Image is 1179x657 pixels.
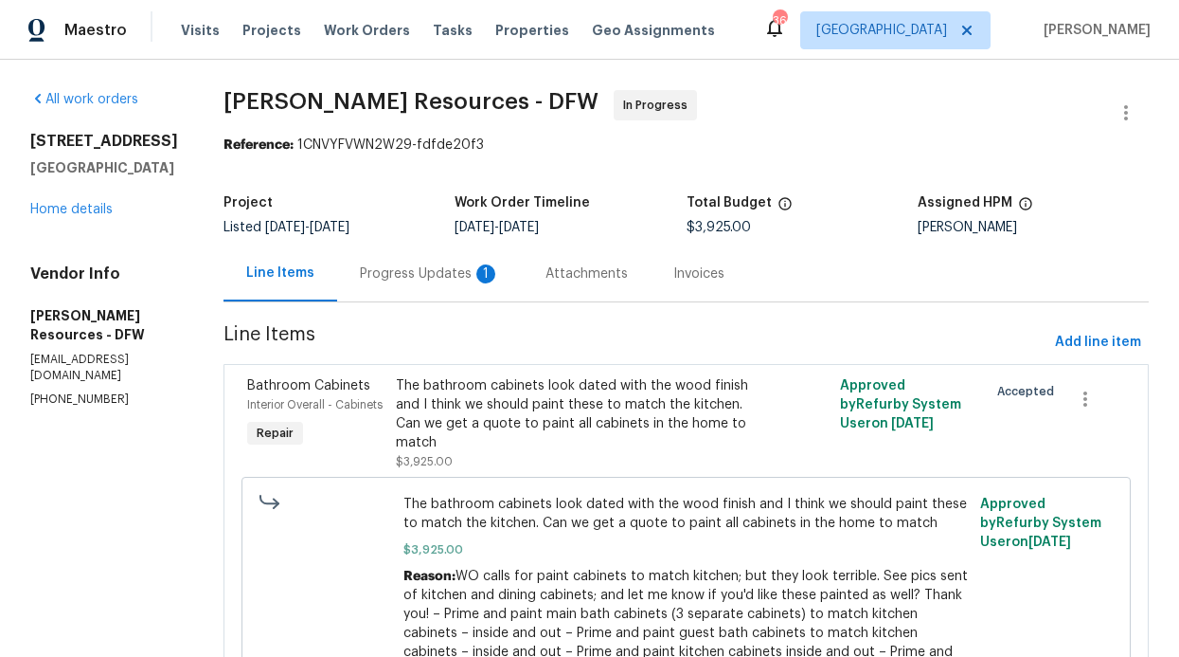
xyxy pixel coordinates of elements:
[918,196,1012,210] h5: Assigned HPM
[499,221,539,234] span: [DATE]
[1055,331,1141,355] span: Add line item
[249,424,301,443] span: Repair
[816,21,947,40] span: [GEOGRAPHIC_DATA]
[455,221,494,234] span: [DATE]
[265,221,349,234] span: -
[840,379,961,430] span: Approved by Refurby System User on
[687,221,751,234] span: $3,925.00
[30,392,178,408] p: [PHONE_NUMBER]
[246,264,314,283] div: Line Items
[476,265,495,283] div: 1
[1036,21,1151,40] span: [PERSON_NAME]
[1018,196,1033,221] span: The hpm assigned to this work order.
[64,21,127,40] span: Maestro
[324,21,410,40] span: Work Orders
[247,379,370,392] span: Bathroom Cabinets
[30,306,178,344] h5: [PERSON_NAME] Resources - DFW
[545,265,628,283] div: Attachments
[403,495,969,533] span: The bathroom cabinets look dated with the wood finish and I think we should paint these to match ...
[30,93,138,106] a: All work orders
[223,90,598,113] span: [PERSON_NAME] Resources - DFW
[247,399,383,411] span: Interior Overall - Cabinets
[592,21,715,40] span: Geo Assignments
[997,382,1062,401] span: Accepted
[30,158,178,177] h5: [GEOGRAPHIC_DATA]
[223,196,273,210] h5: Project
[433,24,473,37] span: Tasks
[777,196,793,221] span: The total cost of line items that have been proposed by Opendoor. This sum includes line items th...
[30,265,178,283] h4: Vendor Info
[310,221,349,234] span: [DATE]
[30,132,178,151] h2: [STREET_ADDRESS]
[495,21,569,40] span: Properties
[223,136,1149,155] div: 1CNVYFVWN2W29-fdfde20f3
[687,196,772,210] h5: Total Budget
[223,221,349,234] span: Listed
[30,352,178,384] p: [EMAIL_ADDRESS][DOMAIN_NAME]
[1047,325,1149,360] button: Add line item
[455,196,590,210] h5: Work Order Timeline
[181,21,220,40] span: Visits
[773,11,786,30] div: 36
[265,221,305,234] span: [DATE]
[242,21,301,40] span: Projects
[30,203,113,216] a: Home details
[918,221,1149,234] div: [PERSON_NAME]
[396,456,453,467] span: $3,925.00
[891,417,934,430] span: [DATE]
[223,325,1047,360] span: Line Items
[223,138,294,152] b: Reference:
[623,96,695,115] span: In Progress
[403,570,456,583] span: Reason:
[455,221,539,234] span: -
[980,498,1101,549] span: Approved by Refurby System User on
[1028,536,1071,549] span: [DATE]
[396,376,755,452] div: The bathroom cabinets look dated with the wood finish and I think we should paint these to match ...
[673,265,724,283] div: Invoices
[360,265,500,283] div: Progress Updates
[403,540,969,559] span: $3,925.00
